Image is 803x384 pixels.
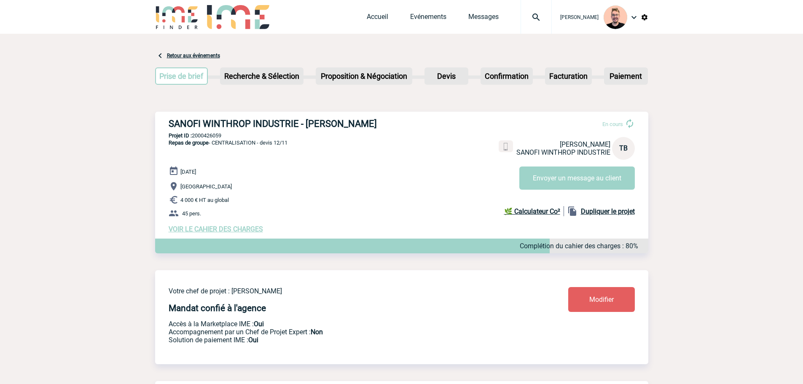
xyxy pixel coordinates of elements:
[180,197,229,203] span: 4 000 € HT au global
[169,336,518,344] p: Conformité aux process achat client, Prise en charge de la facturation, Mutualisation de plusieur...
[619,144,628,152] span: TB
[169,132,192,139] b: Projet ID :
[169,328,518,336] p: Prestation payante
[155,132,648,139] p: 2000426059
[169,287,518,295] p: Votre chef de projet : [PERSON_NAME]
[516,148,610,156] span: SANOFI WINTHROP INDUSTRIE
[504,207,560,215] b: 🌿 Calculateur Co²
[567,206,577,216] img: file_copy-black-24dp.png
[602,121,623,127] span: En cours
[169,140,209,146] span: Repas de groupe
[156,68,207,84] p: Prise de brief
[182,210,201,217] span: 45 pers.
[317,68,411,84] p: Proposition & Négociation
[169,140,287,146] span: - CENTRALISATION - devis 12/11
[169,118,422,129] h3: SANOFI WINTHROP INDUSTRIE - [PERSON_NAME]
[248,336,258,344] b: Oui
[581,207,635,215] b: Dupliquer le projet
[519,166,635,190] button: Envoyer un message au client
[410,13,446,24] a: Evénements
[589,295,614,303] span: Modifier
[180,183,232,190] span: [GEOGRAPHIC_DATA]
[502,143,510,150] img: portable.png
[504,206,564,216] a: 🌿 Calculateur Co²
[254,320,264,328] b: Oui
[560,140,610,148] span: [PERSON_NAME]
[221,68,303,84] p: Recherche & Sélection
[169,320,518,328] p: Accès à la Marketplace IME :
[560,14,599,20] span: [PERSON_NAME]
[468,13,499,24] a: Messages
[367,13,388,24] a: Accueil
[425,68,467,84] p: Devis
[167,53,220,59] a: Retour aux événements
[604,5,627,29] img: 129741-1.png
[311,328,323,336] b: Non
[169,225,263,233] a: VOIR LE CAHIER DES CHARGES
[481,68,532,84] p: Confirmation
[180,169,196,175] span: [DATE]
[155,5,199,29] img: IME-Finder
[546,68,591,84] p: Facturation
[169,303,266,313] h4: Mandat confié à l'agence
[605,68,647,84] p: Paiement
